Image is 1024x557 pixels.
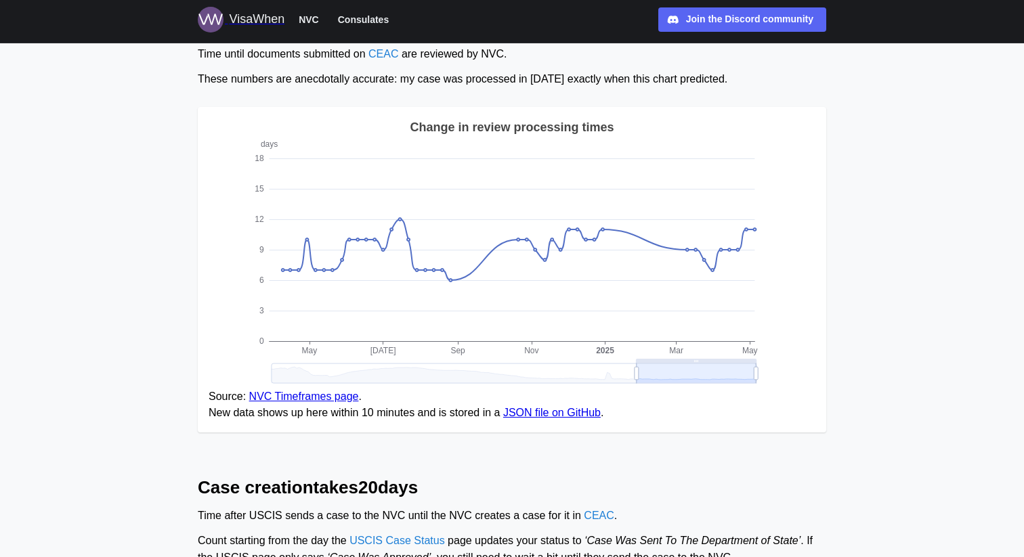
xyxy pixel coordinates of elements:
span: Consulates [338,12,389,28]
div: Time until documents submitted on are reviewed by NVC. [198,46,826,63]
figcaption: Source: . New data shows up here within 10 minutes and is stored in a . [209,388,815,422]
span: ‘Case Was Sent To The Department of State’ [584,535,801,546]
text: 2025 [596,346,614,355]
text: Nov [524,346,538,355]
a: CEAC [584,510,614,521]
text: May [742,346,758,355]
text: 12 [255,215,264,224]
button: Consulates [332,11,395,28]
text: 6 [259,275,264,285]
h2: Case creation takes 20 days [198,476,826,499]
text: [DATE] [370,346,396,355]
div: Time after USCIS sends a case to the NVC until the NVC creates a case for it in . [198,508,826,525]
text: 15 [255,184,264,194]
a: JSON file on GitHub [503,407,601,418]
text: 0 [259,336,264,346]
text: Change in review processing times [410,120,614,134]
div: VisaWhen [229,10,284,29]
a: Join the Discord community [658,7,826,32]
text: Sep [450,346,465,355]
a: Logo for VisaWhen VisaWhen [198,7,284,32]
div: These numbers are anecdotally accurate: my case was processed in [DATE] exactly when this chart p... [198,71,826,88]
button: NVC [293,11,325,28]
div: Join the Discord community [686,12,813,27]
span: NVC [299,12,319,28]
text: days [261,139,278,149]
text: May [302,346,318,355]
text: 9 [259,245,264,254]
img: Logo for VisaWhen [198,7,223,32]
text: 18 [255,154,264,163]
a: USCIS Case Status [349,535,445,546]
a: NVC Timeframes page [249,391,359,402]
text: 3 [259,306,264,315]
a: CEAC [368,48,398,60]
text: Mar [669,346,683,355]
